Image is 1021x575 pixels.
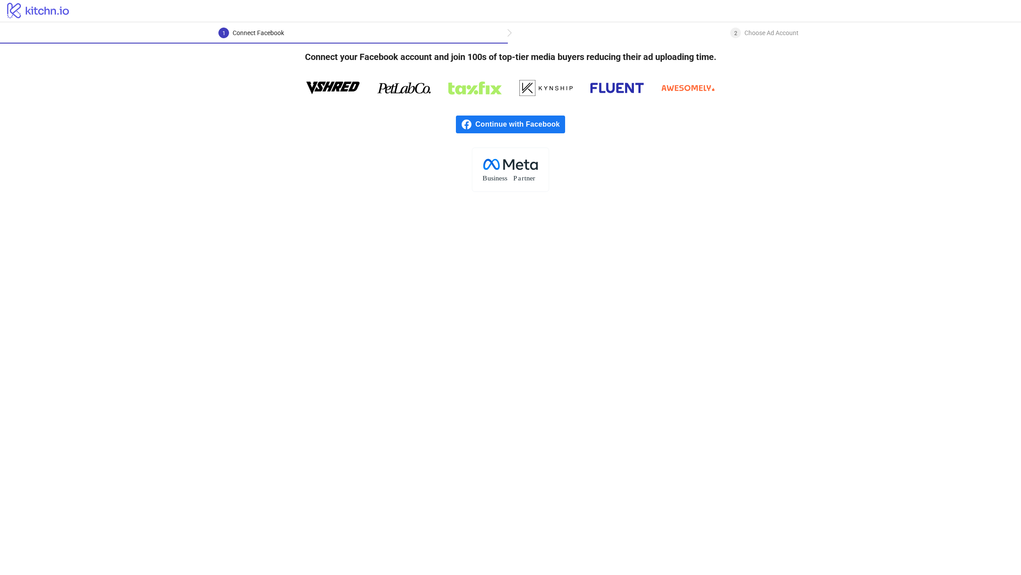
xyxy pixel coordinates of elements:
[456,116,565,133] a: Continue with Facebook
[513,174,517,182] tspan: P
[483,174,487,182] tspan: B
[734,30,737,36] span: 2
[233,28,284,38] div: Connect Facebook
[518,174,521,182] tspan: a
[475,116,565,133] span: Continue with Facebook
[744,28,799,38] div: Choose Ad Account
[524,174,535,182] tspan: tner
[291,44,731,70] h4: Connect your Facebook account and join 100s of top-tier media buyers reducing their ad uploading ...
[522,174,524,182] tspan: r
[487,174,507,182] tspan: usiness
[222,30,226,36] span: 1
